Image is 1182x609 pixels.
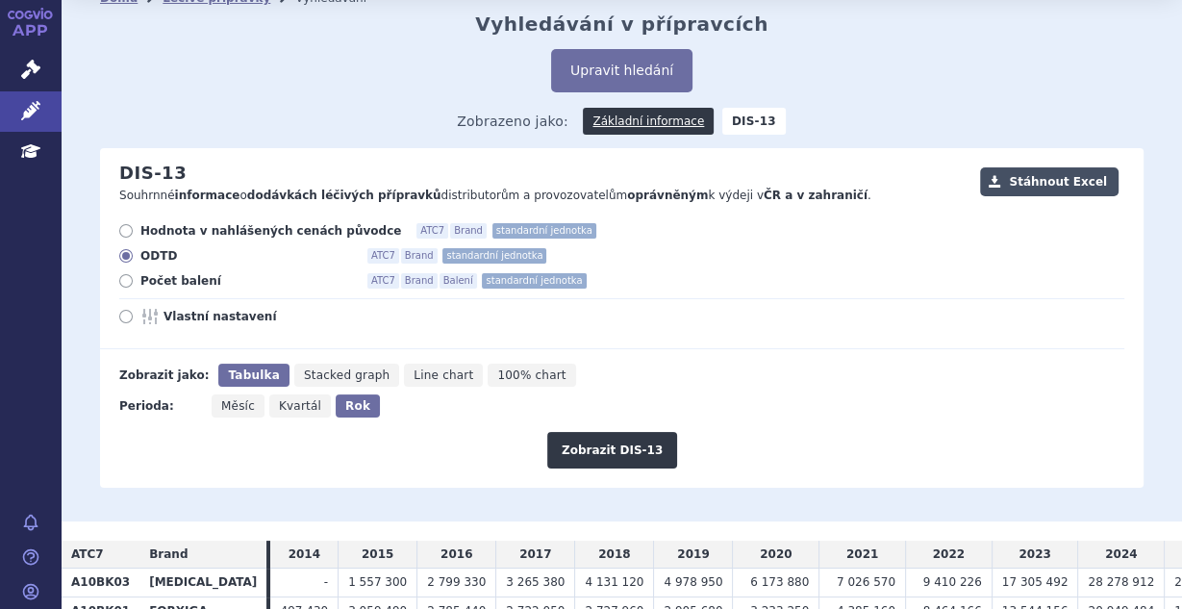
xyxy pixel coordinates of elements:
[175,189,240,202] strong: informace
[496,541,575,569] td: 2017
[722,108,786,135] strong: DIS-13
[119,364,209,387] div: Zobrazit jako:
[247,189,441,202] strong: dodávkách léčivých přípravků
[837,575,895,589] span: 7 026 570
[345,399,370,413] span: Rok
[119,394,202,418] div: Perioda:
[923,575,982,589] span: 9 410 226
[585,575,643,589] span: 4 131 120
[992,541,1078,569] td: 2023
[1078,541,1165,569] td: 2024
[664,575,722,589] span: 4 978 950
[583,108,714,135] a: Základní informace
[1088,575,1154,589] span: 28 278 912
[139,569,266,597] th: [MEDICAL_DATA]
[1002,575,1069,589] span: 17 305 492
[627,189,708,202] strong: oprávněným
[119,188,970,204] p: Souhrnné o distributorům a provozovatelům k výdeji v .
[427,575,486,589] span: 2 799 330
[163,309,375,324] span: Vlastní nastavení
[401,273,438,289] span: Brand
[457,108,568,135] span: Zobrazeno jako:
[980,167,1119,196] button: Stáhnout Excel
[367,248,399,264] span: ATC7
[228,368,279,382] span: Tabulka
[221,399,255,413] span: Měsíc
[497,368,566,382] span: 100% chart
[764,189,868,202] strong: ČR a v zahraničí
[750,575,809,589] span: 6 173 880
[551,49,692,92] button: Upravit hledání
[414,368,473,382] span: Line chart
[348,575,407,589] span: 1 557 300
[140,223,401,239] span: Hodnota v nahlášených cenách původce
[819,541,906,569] td: 2021
[71,547,104,561] span: ATC7
[367,273,399,289] span: ATC7
[149,547,188,561] span: Brand
[119,163,187,184] h2: DIS-13
[475,13,768,36] h2: Vyhledávání v přípravcích
[442,248,546,264] span: standardní jednotka
[270,541,338,569] td: 2014
[547,432,677,469] button: Zobrazit DIS-13
[279,399,321,413] span: Kvartál
[492,223,596,239] span: standardní jednotka
[905,541,992,569] td: 2022
[575,541,654,569] td: 2018
[450,223,487,239] span: Brand
[324,575,328,589] span: -
[140,273,352,289] span: Počet balení
[733,541,819,569] td: 2020
[401,248,438,264] span: Brand
[339,541,417,569] td: 2015
[140,248,352,264] span: ODTD
[62,569,139,597] th: A10BK03
[417,541,496,569] td: 2016
[506,575,565,589] span: 3 265 380
[416,223,448,239] span: ATC7
[654,541,733,569] td: 2019
[304,368,390,382] span: Stacked graph
[482,273,586,289] span: standardní jednotka
[440,273,477,289] span: Balení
